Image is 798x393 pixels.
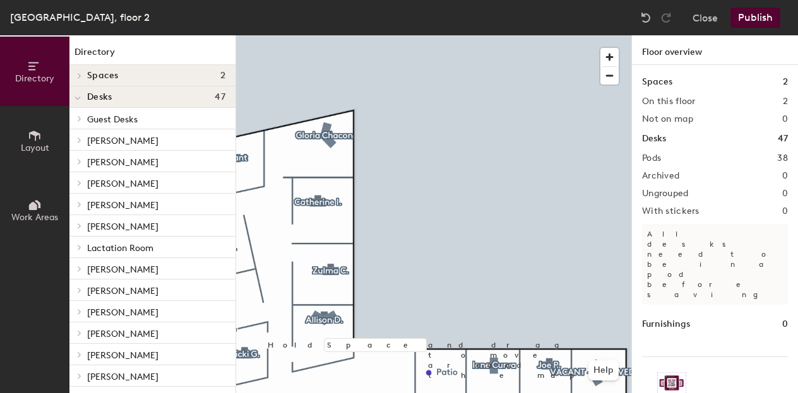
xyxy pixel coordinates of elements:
[215,92,225,102] span: 47
[642,153,661,163] h2: Pods
[69,45,235,65] h1: Directory
[642,189,689,199] h2: Ungrouped
[87,221,158,232] span: [PERSON_NAME]
[693,8,718,28] button: Close
[730,8,780,28] button: Publish
[87,179,158,189] span: [PERSON_NAME]
[11,212,58,223] span: Work Areas
[778,132,788,146] h1: 47
[642,224,788,305] p: All desks need to be in a pod before saving
[640,11,652,24] img: Undo
[588,360,619,380] button: Help
[87,71,119,81] span: Spaces
[15,73,54,84] span: Directory
[87,286,158,296] span: [PERSON_NAME]
[642,171,679,181] h2: Archived
[10,9,150,25] div: [GEOGRAPHIC_DATA], floor 2
[87,114,138,125] span: Guest Desks
[783,97,788,107] h2: 2
[782,189,788,199] h2: 0
[632,35,798,65] h1: Floor overview
[87,200,158,211] span: [PERSON_NAME]
[782,114,788,124] h2: 0
[87,136,158,146] span: [PERSON_NAME]
[782,317,788,331] h1: 0
[87,372,158,382] span: [PERSON_NAME]
[87,350,158,361] span: [PERSON_NAME]
[642,114,693,124] h2: Not on map
[87,264,158,275] span: [PERSON_NAME]
[21,143,49,153] span: Layout
[660,11,672,24] img: Redo
[642,206,700,216] h2: With stickers
[220,71,225,81] span: 2
[642,317,690,331] h1: Furnishings
[642,75,672,89] h1: Spaces
[87,243,153,254] span: Lactation Room
[782,171,788,181] h2: 0
[87,307,158,318] span: [PERSON_NAME]
[87,92,112,102] span: Desks
[87,157,158,168] span: [PERSON_NAME]
[642,97,696,107] h2: On this floor
[783,75,788,89] h1: 2
[777,153,788,163] h2: 38
[87,329,158,339] span: [PERSON_NAME]
[782,206,788,216] h2: 0
[642,132,666,146] h1: Desks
